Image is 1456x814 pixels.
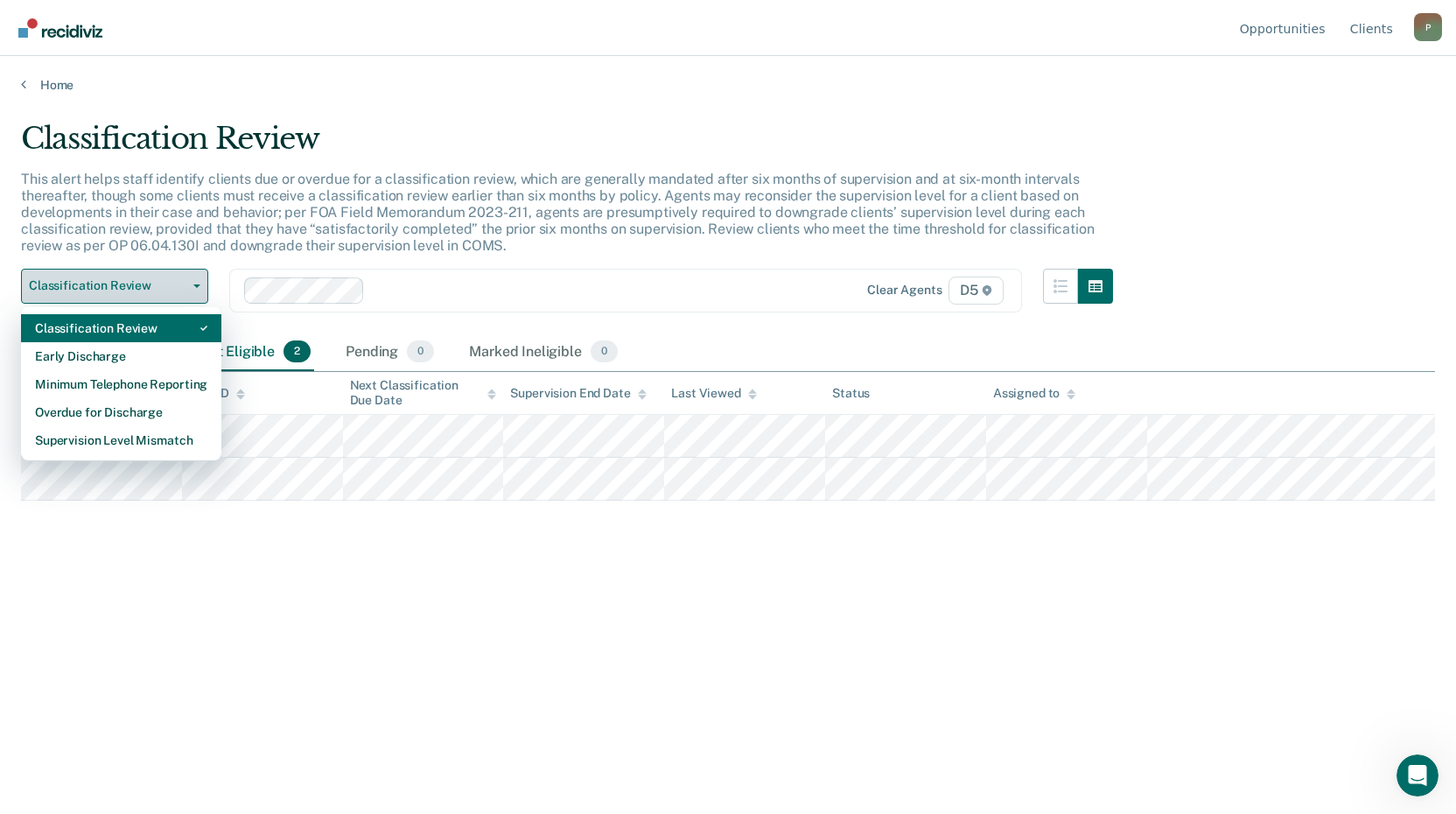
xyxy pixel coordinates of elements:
div: Last Viewed [671,386,756,401]
p: This alert helps staff identify clients due or overdue for a classification review, which are gen... [21,171,1094,255]
button: Classification Review [21,269,208,304]
span: 0 [407,340,434,363]
div: Dropdown Menu [21,307,221,461]
div: Almost Eligible2 [173,333,314,372]
div: Next Classification Due Date [350,378,497,408]
div: Status [832,386,870,401]
div: Overdue for Discharge [35,398,207,426]
button: Profile dropdown button [1414,13,1442,41]
iframe: Intercom live chat [1396,754,1438,796]
div: Clear agents [867,283,941,298]
span: D5 [948,277,1004,305]
span: 2 [283,340,311,363]
a: Home [21,77,1435,93]
div: Assigned to [993,386,1075,401]
div: Early Discharge [35,342,207,370]
div: Pending0 [342,333,437,372]
img: Recidiviz [18,18,102,38]
div: Classification Review [21,121,1113,171]
div: Supervision Level Mismatch [35,426,207,454]
span: 0 [591,340,618,363]
div: Marked Ineligible0 [465,333,621,372]
div: Supervision End Date [510,386,646,401]
div: Minimum Telephone Reporting [35,370,207,398]
div: Classification Review [35,314,207,342]
div: P [1414,13,1442,41]
span: Classification Review [29,278,186,293]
